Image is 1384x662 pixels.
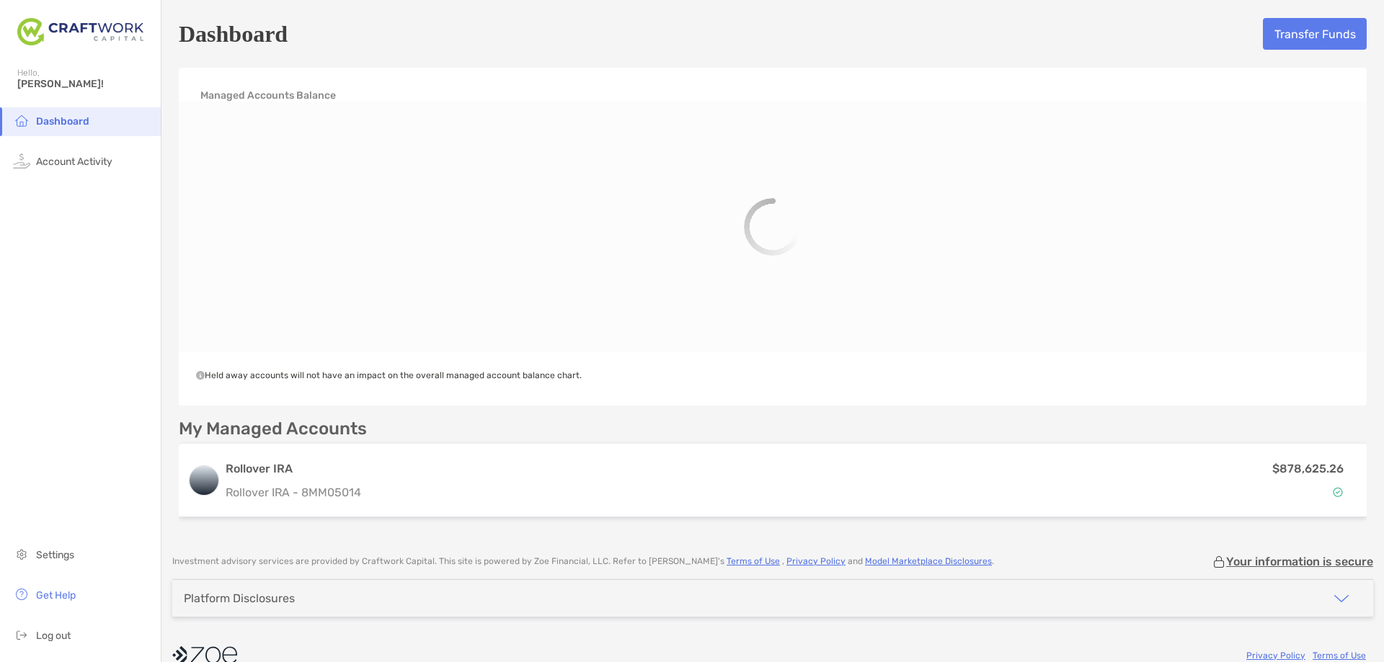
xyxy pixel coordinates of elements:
img: settings icon [13,545,30,563]
img: Zoe Logo [17,6,143,58]
img: logout icon [13,626,30,643]
button: Transfer Funds [1263,18,1367,50]
span: Account Activity [36,156,112,168]
span: Log out [36,630,71,642]
div: Platform Disclosures [184,591,295,605]
p: Your information is secure [1226,555,1373,568]
span: Settings [36,549,74,561]
p: Rollover IRA - 8MM05014 [226,483,1073,501]
span: Held away accounts will not have an impact on the overall managed account balance chart. [196,370,582,380]
img: Account Status icon [1333,487,1343,497]
img: household icon [13,112,30,129]
p: My Managed Accounts [179,420,367,438]
span: [PERSON_NAME]! [17,78,152,90]
a: Terms of Use [1313,650,1366,661]
h5: Dashboard [179,17,288,50]
p: Investment advisory services are provided by Craftwork Capital . This site is powered by Zoe Fina... [172,556,994,567]
a: Terms of Use [727,556,780,566]
img: activity icon [13,152,30,169]
img: icon arrow [1333,590,1350,607]
a: Privacy Policy [1246,650,1305,661]
p: $878,625.26 [1272,460,1344,478]
img: logo account [190,466,218,495]
h3: Rollover IRA [226,460,1073,478]
h4: Managed Accounts Balance [200,89,336,102]
a: Privacy Policy [786,556,846,566]
img: get-help icon [13,586,30,603]
span: Get Help [36,589,76,601]
a: Model Marketplace Disclosures [865,556,992,566]
span: Dashboard [36,115,89,128]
